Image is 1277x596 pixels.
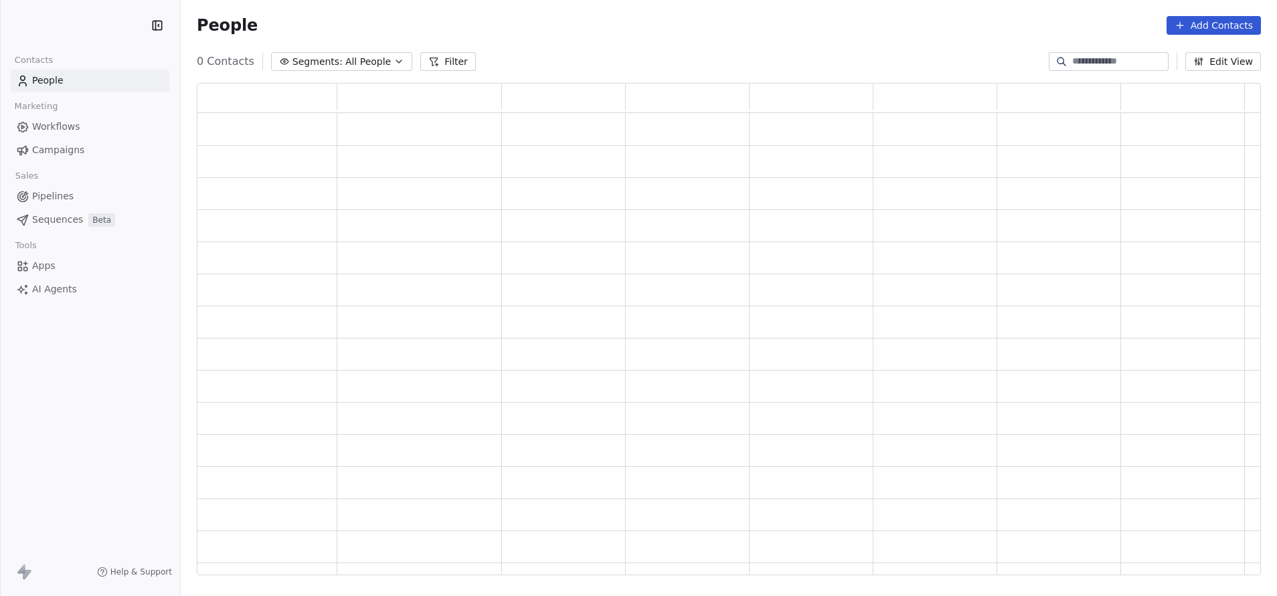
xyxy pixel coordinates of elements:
a: SequencesBeta [11,209,169,231]
a: AI Agents [11,278,169,300]
span: Sales [9,166,44,186]
span: All People [345,55,391,69]
span: Campaigns [32,143,84,157]
span: People [197,15,258,35]
span: Beta [88,213,115,227]
button: Filter [420,52,476,71]
span: Pipelines [32,189,74,203]
span: AI Agents [32,282,77,296]
span: Sequences [32,213,83,227]
span: Contacts [9,50,59,70]
a: Help & Support [97,567,172,577]
a: Pipelines [11,185,169,207]
button: Edit View [1185,52,1261,71]
span: Segments: [292,55,343,69]
span: Apps [32,259,56,273]
a: People [11,70,169,92]
span: Help & Support [110,567,172,577]
span: People [32,74,64,88]
button: Add Contacts [1167,16,1261,35]
span: Marketing [9,96,64,116]
a: Apps [11,255,169,277]
a: Workflows [11,116,169,138]
span: Workflows [32,120,80,134]
span: Tools [9,235,42,256]
a: Campaigns [11,139,169,161]
span: 0 Contacts [197,54,254,70]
